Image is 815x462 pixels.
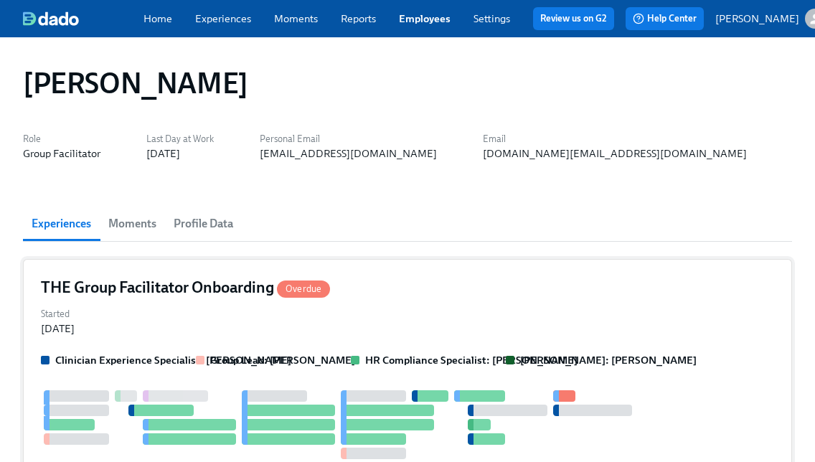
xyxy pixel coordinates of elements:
[23,11,143,26] a: dado
[626,7,704,30] button: Help Center
[55,354,291,367] strong: Clinician Experience Specialist: [PERSON_NAME]
[23,66,248,100] h1: [PERSON_NAME]
[260,146,437,161] div: [EMAIL_ADDRESS][DOMAIN_NAME]
[260,132,437,146] label: Personal Email
[195,12,251,25] a: Experiences
[474,12,510,25] a: Settings
[23,11,79,26] img: dado
[23,146,100,161] div: Group Facilitator
[365,354,578,367] strong: HR Compliance Specialist: [PERSON_NAME]
[32,214,91,234] span: Experiences
[41,307,75,321] label: Started
[533,7,614,30] button: Review us on G2
[715,11,799,26] p: [PERSON_NAME]
[146,132,214,146] label: Last Day at Work
[41,277,330,298] h4: THE Group Facilitator Onboarding
[341,12,376,25] a: Reports
[146,146,180,161] div: [DATE]
[633,11,697,26] span: Help Center
[41,321,75,336] div: [DATE]
[483,146,747,161] div: [DOMAIN_NAME][EMAIL_ADDRESS][DOMAIN_NAME]
[23,132,100,146] label: Role
[483,132,747,146] label: Email
[108,214,156,234] span: Moments
[174,214,233,234] span: Profile Data
[520,354,697,367] strong: [PERSON_NAME]: [PERSON_NAME]
[143,12,172,25] a: Home
[274,12,318,25] a: Moments
[277,283,330,294] span: Overdue
[399,12,451,25] a: Employees
[210,354,355,367] strong: Group Lead: [PERSON_NAME]
[540,11,607,26] a: Review us on G2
